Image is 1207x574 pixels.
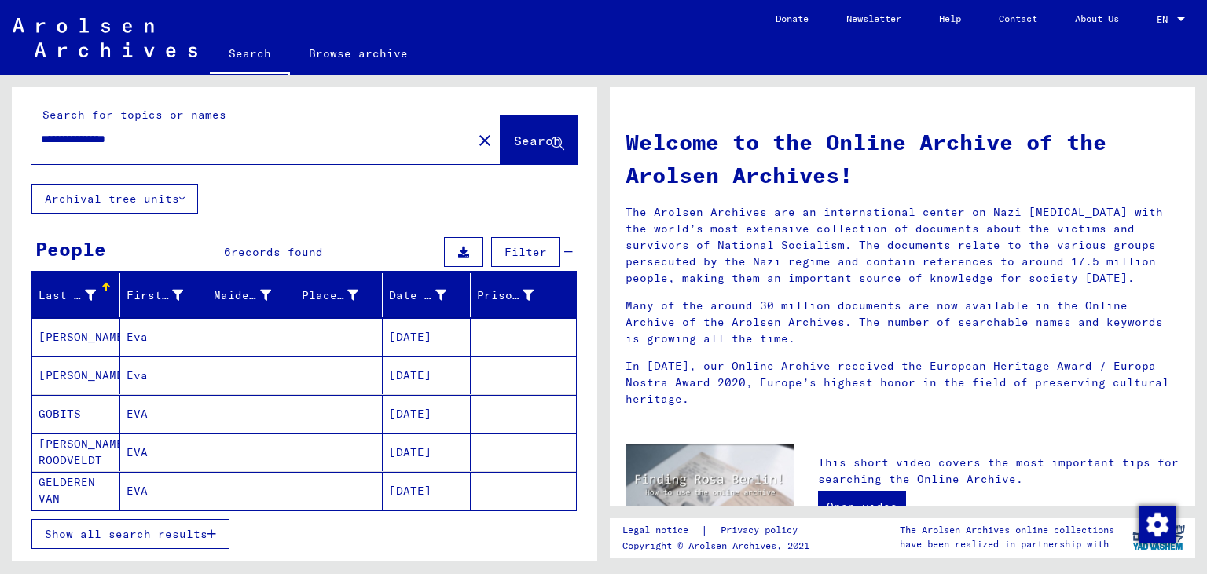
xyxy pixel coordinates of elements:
div: Prisoner # [477,287,534,304]
a: Search [210,35,290,75]
p: The Arolsen Archives are an international center on Nazi [MEDICAL_DATA] with the world’s most ext... [626,204,1179,287]
div: Date of Birth [389,283,470,308]
a: Legal notice [622,522,701,539]
mat-cell: VAN GELDEREN VAN ZWANENBURG [32,472,120,510]
img: video.jpg [626,444,794,536]
p: Many of the around 30 million documents are now available in the Online Archive of the Arolsen Ar... [626,298,1179,347]
button: Search [501,115,578,164]
button: Clear [469,124,501,155]
div: People [35,235,106,263]
div: Place of Birth [302,283,383,308]
mat-header-cell: Place of Birth [295,273,383,317]
div: Date of Birth [389,287,446,304]
span: Show all search results [45,527,207,541]
mat-cell: Eva [120,318,208,356]
p: have been realized in partnership with [900,537,1114,551]
p: Copyright © Arolsen Archives, 2021 [622,539,816,553]
mat-cell: [PERSON_NAME] ROODVELDT [32,433,120,471]
mat-cell: [DATE] [383,318,471,356]
button: Filter [491,237,560,267]
h1: Welcome to the Online Archive of the Arolsen Archives! [626,126,1179,192]
div: Maiden Name [214,283,295,308]
a: Browse archive [290,35,427,72]
img: yv_logo.png [1129,517,1188,557]
button: Archival tree units [31,184,198,214]
img: Change consent [1139,506,1176,543]
mat-cell: GOBITS [32,395,120,433]
mat-label: Search for topics or names [42,108,226,122]
p: The Arolsen Archives online collections [900,523,1114,537]
span: 6 [224,245,231,259]
mat-cell: [DATE] [383,433,471,471]
a: Privacy policy [708,522,816,539]
mat-cell: [PERSON_NAME] [32,318,120,356]
mat-cell: [DATE] [383,395,471,433]
div: Last Name [39,287,96,304]
div: | [622,522,816,539]
a: Open video [818,491,906,522]
mat-cell: EVA [120,395,208,433]
p: This short video covers the most important tips for searching the Online Archive. [818,455,1179,488]
mat-header-cell: First Name [120,273,208,317]
span: records found [231,245,323,259]
mat-cell: EVA [120,472,208,510]
mat-cell: [DATE] [383,356,471,394]
div: Last Name [39,283,119,308]
mat-icon: close [475,131,494,150]
div: First Name [127,287,184,304]
button: Show all search results [31,519,229,549]
div: First Name [127,283,207,308]
div: Prisoner # [477,283,558,308]
mat-header-cell: Maiden Name [207,273,295,317]
mat-header-cell: Last Name [32,273,120,317]
mat-cell: Eva [120,356,208,394]
mat-cell: [DATE] [383,472,471,510]
p: In [DATE], our Online Archive received the European Heritage Award / Europa Nostra Award 2020, Eu... [626,358,1179,408]
div: Place of Birth [302,287,359,304]
mat-header-cell: Prisoner # [471,273,577,317]
span: Search [514,133,561,148]
img: Arolsen_neg.svg [13,18,197,57]
mat-cell: [PERSON_NAME] [32,356,120,394]
span: Filter [504,245,547,259]
div: Maiden Name [214,287,271,304]
span: EN [1157,14,1174,25]
mat-header-cell: Date of Birth [383,273,471,317]
mat-cell: EVA [120,433,208,471]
